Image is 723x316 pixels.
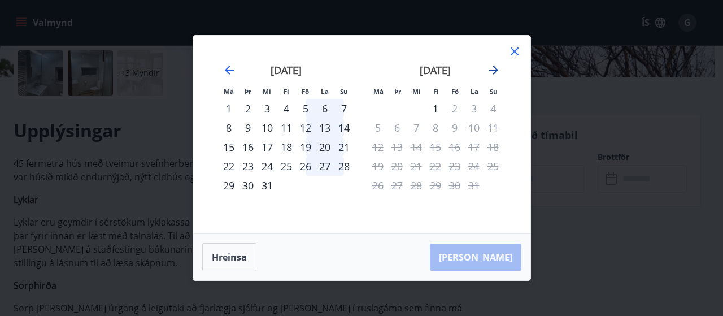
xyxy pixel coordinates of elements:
td: Not available. mánudagur, 19. janúar 2026 [368,157,387,176]
td: Choose föstudagur, 12. desember 2025 as your check-in date. It’s available. [296,118,315,137]
td: Choose fimmtudagur, 25. desember 2025 as your check-in date. It’s available. [277,157,296,176]
td: Not available. mánudagur, 5. janúar 2026 [368,118,387,137]
div: 14 [334,118,354,137]
td: Not available. föstudagur, 23. janúar 2026 [445,157,464,176]
div: Move forward to switch to the next month. [487,63,500,77]
td: Choose fimmtudagur, 1. janúar 2026 as your check-in date. It’s available. [426,99,445,118]
td: Not available. þriðjudagur, 13. janúar 2026 [387,137,407,157]
div: 5 [296,99,315,118]
div: 10 [258,118,277,137]
small: Þr [394,87,401,96]
td: Choose sunnudagur, 21. desember 2025 as your check-in date. It’s available. [334,137,354,157]
div: 31 [258,176,277,195]
strong: [DATE] [271,63,302,77]
small: Fi [433,87,439,96]
div: 15 [219,137,238,157]
td: Choose mánudagur, 1. desember 2025 as your check-in date. It’s available. [219,99,238,118]
td: Not available. laugardagur, 10. janúar 2026 [464,118,484,137]
div: 28 [334,157,354,176]
td: Choose föstudagur, 5. desember 2025 as your check-in date. It’s available. [296,99,315,118]
div: Aðeins útritun í boði [445,99,464,118]
td: Choose sunnudagur, 14. desember 2025 as your check-in date. It’s available. [334,118,354,137]
div: Calendar [207,49,517,220]
td: Choose laugardagur, 13. desember 2025 as your check-in date. It’s available. [315,118,334,137]
td: Not available. laugardagur, 31. janúar 2026 [464,176,484,195]
td: Choose miðvikudagur, 10. desember 2025 as your check-in date. It’s available. [258,118,277,137]
td: Not available. föstudagur, 9. janúar 2026 [445,118,464,137]
td: Choose föstudagur, 26. desember 2025 as your check-in date. It’s available. [296,157,315,176]
div: 23 [238,157,258,176]
td: Not available. föstudagur, 2. janúar 2026 [445,99,464,118]
td: Not available. fimmtudagur, 15. janúar 2026 [426,137,445,157]
td: Not available. miðvikudagur, 14. janúar 2026 [407,137,426,157]
td: Choose föstudagur, 19. desember 2025 as your check-in date. It’s available. [296,137,315,157]
td: Choose mánudagur, 15. desember 2025 as your check-in date. It’s available. [219,137,238,157]
td: Choose fimmtudagur, 18. desember 2025 as your check-in date. It’s available. [277,137,296,157]
td: Not available. laugardagur, 17. janúar 2026 [464,137,484,157]
div: 18 [277,137,296,157]
div: 6 [315,99,334,118]
div: 17 [258,137,277,157]
small: Mi [263,87,271,96]
small: Fi [284,87,289,96]
td: Choose þriðjudagur, 23. desember 2025 as your check-in date. It’s available. [238,157,258,176]
small: Má [224,87,234,96]
div: 30 [238,176,258,195]
div: 3 [258,99,277,118]
td: Choose fimmtudagur, 11. desember 2025 as your check-in date. It’s available. [277,118,296,137]
div: 9 [238,118,258,137]
small: Þr [245,87,251,96]
td: Not available. laugardagur, 3. janúar 2026 [464,99,484,118]
div: 1 [426,99,445,118]
small: Má [373,87,384,96]
small: La [471,87,478,96]
div: 29 [219,176,238,195]
td: Not available. sunnudagur, 25. janúar 2026 [484,157,503,176]
div: 27 [315,157,334,176]
td: Choose þriðjudagur, 16. desember 2025 as your check-in date. It’s available. [238,137,258,157]
td: Choose laugardagur, 6. desember 2025 as your check-in date. It’s available. [315,99,334,118]
td: Not available. fimmtudagur, 29. janúar 2026 [426,176,445,195]
small: Su [490,87,498,96]
div: 19 [296,137,315,157]
button: Hreinsa [202,243,256,271]
small: Fö [302,87,309,96]
td: Not available. fimmtudagur, 8. janúar 2026 [426,118,445,137]
div: 26 [296,157,315,176]
div: 4 [277,99,296,118]
td: Choose miðvikudagur, 31. desember 2025 as your check-in date. It’s available. [258,176,277,195]
div: 12 [296,118,315,137]
td: Choose fimmtudagur, 4. desember 2025 as your check-in date. It’s available. [277,99,296,118]
td: Not available. mánudagur, 12. janúar 2026 [368,137,387,157]
td: Choose þriðjudagur, 9. desember 2025 as your check-in date. It’s available. [238,118,258,137]
td: Not available. föstudagur, 16. janúar 2026 [445,137,464,157]
div: 1 [219,99,238,118]
div: 13 [315,118,334,137]
div: Move backward to switch to the previous month. [223,63,236,77]
td: Choose laugardagur, 27. desember 2025 as your check-in date. It’s available. [315,157,334,176]
td: Not available. þriðjudagur, 27. janúar 2026 [387,176,407,195]
small: La [321,87,329,96]
small: Mi [412,87,421,96]
div: 20 [315,137,334,157]
td: Not available. sunnudagur, 18. janúar 2026 [484,137,503,157]
td: Choose þriðjudagur, 30. desember 2025 as your check-in date. It’s available. [238,176,258,195]
td: Choose sunnudagur, 7. desember 2025 as your check-in date. It’s available. [334,99,354,118]
td: Choose miðvikudagur, 3. desember 2025 as your check-in date. It’s available. [258,99,277,118]
td: Choose laugardagur, 20. desember 2025 as your check-in date. It’s available. [315,137,334,157]
td: Choose miðvikudagur, 24. desember 2025 as your check-in date. It’s available. [258,157,277,176]
strong: [DATE] [420,63,451,77]
td: Choose miðvikudagur, 17. desember 2025 as your check-in date. It’s available. [258,137,277,157]
div: 21 [334,137,354,157]
div: 11 [277,118,296,137]
div: 16 [238,137,258,157]
td: Not available. föstudagur, 30. janúar 2026 [445,176,464,195]
td: Choose mánudagur, 8. desember 2025 as your check-in date. It’s available. [219,118,238,137]
td: Not available. sunnudagur, 4. janúar 2026 [484,99,503,118]
td: Not available. laugardagur, 24. janúar 2026 [464,157,484,176]
td: Not available. þriðjudagur, 20. janúar 2026 [387,157,407,176]
div: 2 [238,99,258,118]
small: Fö [451,87,459,96]
div: 25 [277,157,296,176]
td: Not available. sunnudagur, 11. janúar 2026 [484,118,503,137]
